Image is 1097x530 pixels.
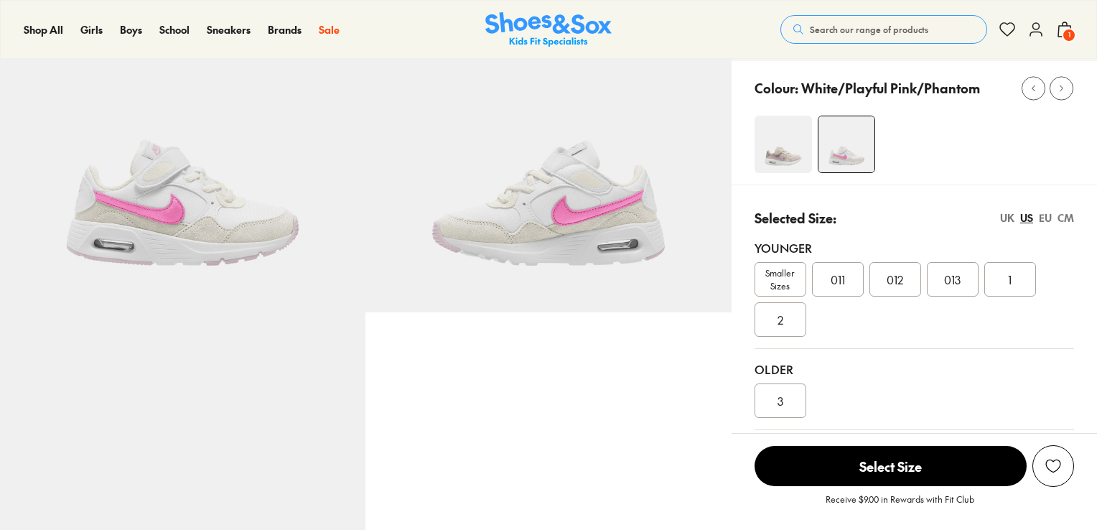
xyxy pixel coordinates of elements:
span: Smaller Sizes [755,266,806,292]
a: Boys [120,22,142,37]
span: 011 [831,271,845,288]
span: 012 [887,271,903,288]
span: 013 [944,271,961,288]
span: Select Size [755,446,1027,486]
div: CM [1058,210,1074,226]
p: Selected Size: [755,208,836,228]
a: School [159,22,190,37]
button: 1 [1056,14,1073,45]
a: Sale [319,22,340,37]
a: Sneakers [207,22,251,37]
p: White/Playful Pink/Phantom [801,78,980,98]
a: Brands [268,22,302,37]
button: Add to Wishlist [1032,445,1074,487]
span: 1 [1062,28,1076,42]
a: Shoes & Sox [485,12,612,47]
div: UK [1000,210,1014,226]
img: SNS_Logo_Responsive.svg [485,12,612,47]
span: 2 [778,311,783,328]
button: Select Size [755,445,1027,487]
p: Receive $9.00 in Rewards with Fit Club [826,493,974,519]
img: 4-552055_1 [755,116,812,173]
button: Search our range of products [780,15,987,44]
span: 1 [1008,271,1012,288]
span: Search our range of products [810,23,928,36]
div: EU [1039,210,1052,226]
a: Girls [80,22,103,37]
p: Colour: [755,78,798,98]
a: Shop All [24,22,63,37]
div: Younger [755,239,1074,256]
img: 4-501951_1 [818,116,874,172]
span: 3 [778,392,783,409]
div: Older [755,361,1074,378]
div: US [1020,210,1033,226]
